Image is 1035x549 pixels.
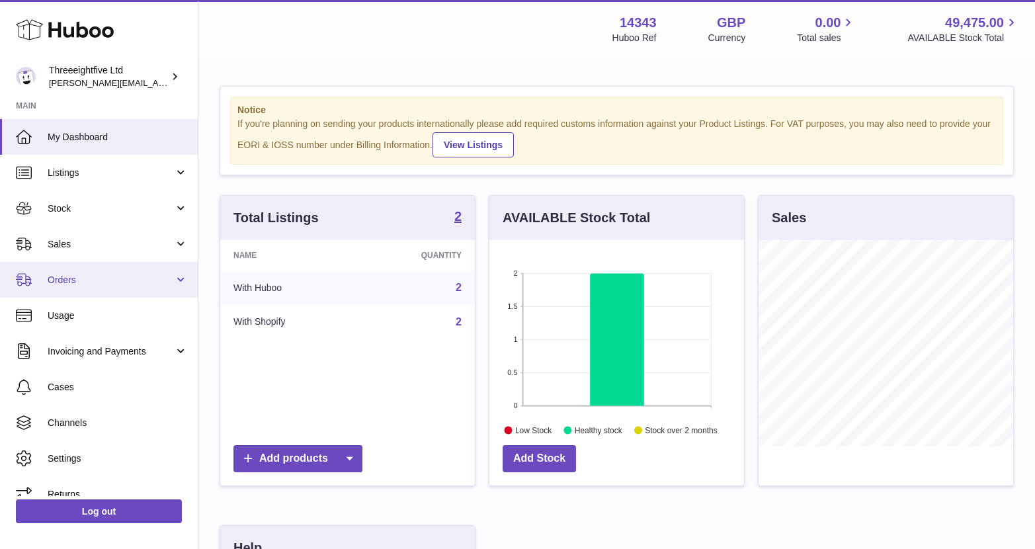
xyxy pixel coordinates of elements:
span: Usage [48,310,188,322]
span: Orders [48,274,174,286]
text: Low Stock [515,425,552,435]
a: 49,475.00 AVAILABLE Stock Total [907,14,1019,44]
strong: 2 [454,210,462,223]
div: Currency [708,32,746,44]
a: Log out [16,499,182,523]
img: james@threeeightfive.co [16,67,36,87]
text: 0.5 [507,368,517,376]
span: 0.00 [815,14,841,32]
span: Channels [48,417,188,429]
strong: GBP [717,14,745,32]
span: AVAILABLE Stock Total [907,32,1019,44]
text: 0 [513,401,517,409]
text: 1 [513,335,517,343]
a: 2 [456,282,462,293]
strong: Notice [237,104,996,116]
span: [PERSON_NAME][EMAIL_ADDRESS][DOMAIN_NAME] [49,77,265,88]
h3: Total Listings [233,209,319,227]
span: 49,475.00 [945,14,1004,32]
th: Name [220,240,358,271]
text: 2 [513,269,517,277]
strong: 14343 [620,14,657,32]
span: Total sales [797,32,856,44]
h3: Sales [772,209,806,227]
text: Stock over 2 months [645,425,717,435]
a: 2 [454,210,462,226]
span: Stock [48,202,174,215]
span: Invoicing and Payments [48,345,174,358]
a: 0.00 Total sales [797,14,856,44]
a: View Listings [433,132,514,157]
h3: AVAILABLE Stock Total [503,209,650,227]
span: My Dashboard [48,131,188,144]
a: Add products [233,445,362,472]
span: Settings [48,452,188,465]
td: With Shopify [220,305,358,339]
td: With Huboo [220,271,358,305]
span: Sales [48,238,174,251]
text: Healthy stock [575,425,623,435]
a: Add Stock [503,445,576,472]
span: Cases [48,381,188,394]
th: Quantity [358,240,475,271]
div: If you're planning on sending your products internationally please add required customs informati... [237,118,996,157]
text: 1.5 [507,302,517,310]
a: 2 [456,316,462,327]
div: Huboo Ref [612,32,657,44]
span: Listings [48,167,174,179]
span: Returns [48,488,188,501]
div: Threeeightfive Ltd [49,64,168,89]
